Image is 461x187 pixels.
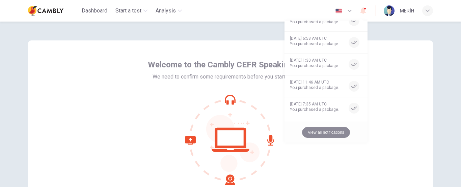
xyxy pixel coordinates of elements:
[302,127,350,138] button: View all notifications
[290,101,345,107] span: [DATE] 7:35 AM UTC
[290,107,345,112] span: You purchased a package.
[290,36,345,41] span: [DATE] 6:58 AM UTC
[290,80,345,85] span: [DATE] 11:46 AM UTC
[290,41,345,46] span: You purchased a package.
[290,19,345,25] span: You purchased a package.
[290,85,345,90] span: You purchased a package.
[290,63,345,68] span: You purchased a package.
[290,58,345,63] span: [DATE] 1:30 AM UTC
